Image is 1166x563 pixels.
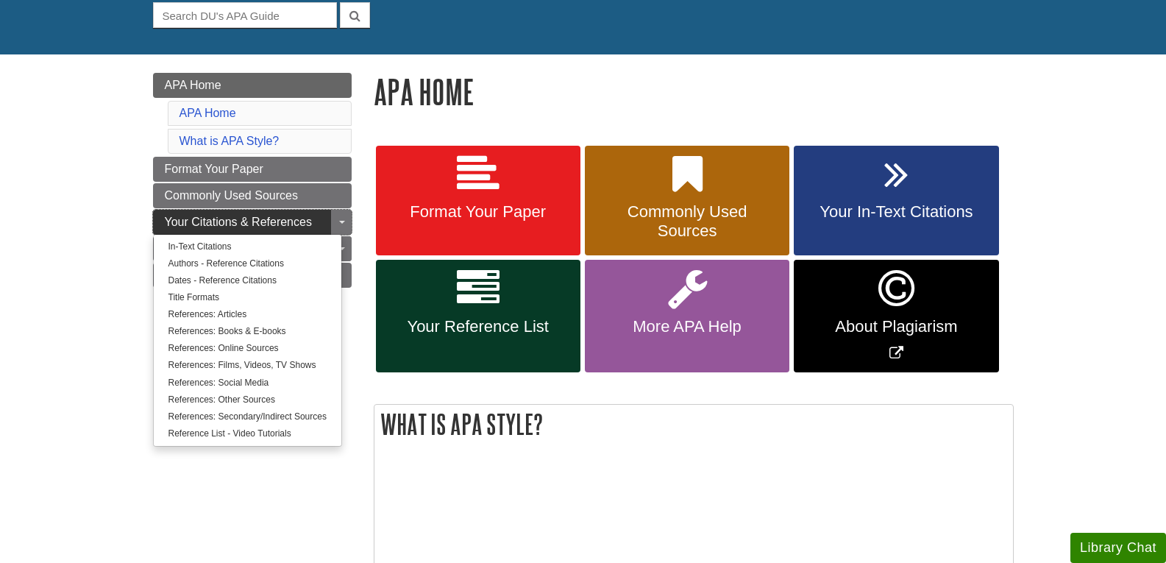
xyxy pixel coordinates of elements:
[376,146,580,256] a: Format Your Paper
[154,425,341,442] a: Reference List - Video Tutorials
[179,107,236,119] a: APA Home
[596,202,778,241] span: Commonly Used Sources
[153,183,352,208] a: Commonly Used Sources
[154,289,341,306] a: Title Formats
[154,323,341,340] a: References: Books & E-books
[153,73,352,385] div: Guide Page Menu
[596,317,778,336] span: More APA Help
[154,340,341,357] a: References: Online Sources
[154,392,341,408] a: References: Other Sources
[154,357,341,374] a: References: Films, Videos, TV Shows
[1070,533,1166,563] button: Library Chat
[794,146,998,256] a: Your In-Text Citations
[374,405,1013,444] h2: What is APA Style?
[374,73,1014,110] h1: APA Home
[179,135,280,147] a: What is APA Style?
[154,255,341,272] a: Authors - Reference Citations
[154,272,341,289] a: Dates - Reference Citations
[154,238,341,255] a: In-Text Citations
[153,157,352,182] a: Format Your Paper
[153,2,337,28] input: Search DU's APA Guide
[153,73,352,98] a: APA Home
[165,79,221,91] span: APA Home
[154,408,341,425] a: References: Secondary/Indirect Sources
[165,216,312,228] span: Your Citations & References
[376,260,580,372] a: Your Reference List
[153,210,352,235] a: Your Citations & References
[585,260,789,372] a: More APA Help
[154,306,341,323] a: References: Articles
[165,189,298,202] span: Commonly Used Sources
[387,202,569,222] span: Format Your Paper
[805,317,987,336] span: About Plagiarism
[794,260,998,372] a: Link opens in new window
[805,202,987,222] span: Your In-Text Citations
[585,146,789,256] a: Commonly Used Sources
[154,375,341,392] a: References: Social Media
[387,317,569,336] span: Your Reference List
[165,163,263,175] span: Format Your Paper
